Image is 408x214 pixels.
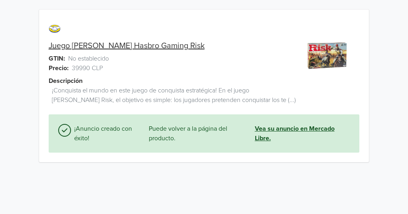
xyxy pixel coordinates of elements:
img: product_image [298,26,358,86]
a: Vea su anuncio en Mercado Libre. [255,124,350,143]
span: No establecido [68,54,109,63]
span: ¡Anuncio creado con éxito! [71,124,149,143]
a: Juego [PERSON_NAME] Hasbro Gaming Risk [49,41,205,51]
span: Precio: [49,63,69,73]
span: Descripción [49,76,83,86]
span: 39990 CLP [72,63,103,73]
span: ¡Conquista el mundo en este juego de conquista estratégica! En el juego [PERSON_NAME] Risk, el ob... [52,86,296,105]
span: GTIN: [49,54,65,63]
span: Puede volver a la página del producto. [149,124,255,143]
